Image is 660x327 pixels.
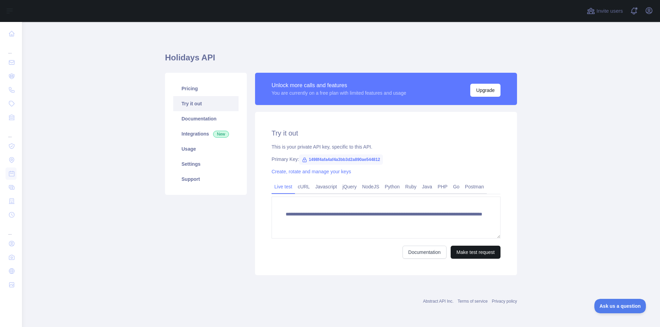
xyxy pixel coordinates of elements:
a: Try it out [173,96,239,111]
a: Documentation [173,111,239,126]
a: Support [173,172,239,187]
div: You are currently on a free plan with limited features and usage [272,90,406,96]
div: ... [5,125,16,139]
div: ... [5,41,16,55]
a: Ruby [403,181,419,192]
a: Java [419,181,435,192]
a: Documentation [403,246,447,259]
button: Upgrade [470,84,500,97]
div: Unlock more calls and features [272,81,406,90]
a: cURL [295,181,312,192]
a: Go [450,181,462,192]
iframe: Toggle Customer Support [594,299,646,313]
a: Postman [462,181,487,192]
a: Abstract API Inc. [423,299,454,304]
a: Python [382,181,403,192]
a: Pricing [173,81,239,96]
a: PHP [435,181,450,192]
a: Create, rotate and manage your keys [272,169,351,174]
span: Invite users [596,7,623,15]
a: jQuery [340,181,359,192]
span: New [213,131,229,138]
div: ... [5,222,16,236]
div: Primary Key: [272,156,500,163]
h2: Try it out [272,128,500,138]
div: This is your private API key, specific to this API. [272,143,500,150]
button: Invite users [585,5,624,16]
a: Usage [173,141,239,156]
span: 1498f4afa4af4a3bb3d2a890ae544812 [299,154,383,165]
a: Javascript [312,181,340,192]
h1: Holidays API [165,52,517,69]
button: Make test request [451,246,500,259]
a: Integrations New [173,126,239,141]
a: Live test [272,181,295,192]
a: Terms of service [458,299,487,304]
a: Privacy policy [492,299,517,304]
a: Settings [173,156,239,172]
a: NodeJS [359,181,382,192]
